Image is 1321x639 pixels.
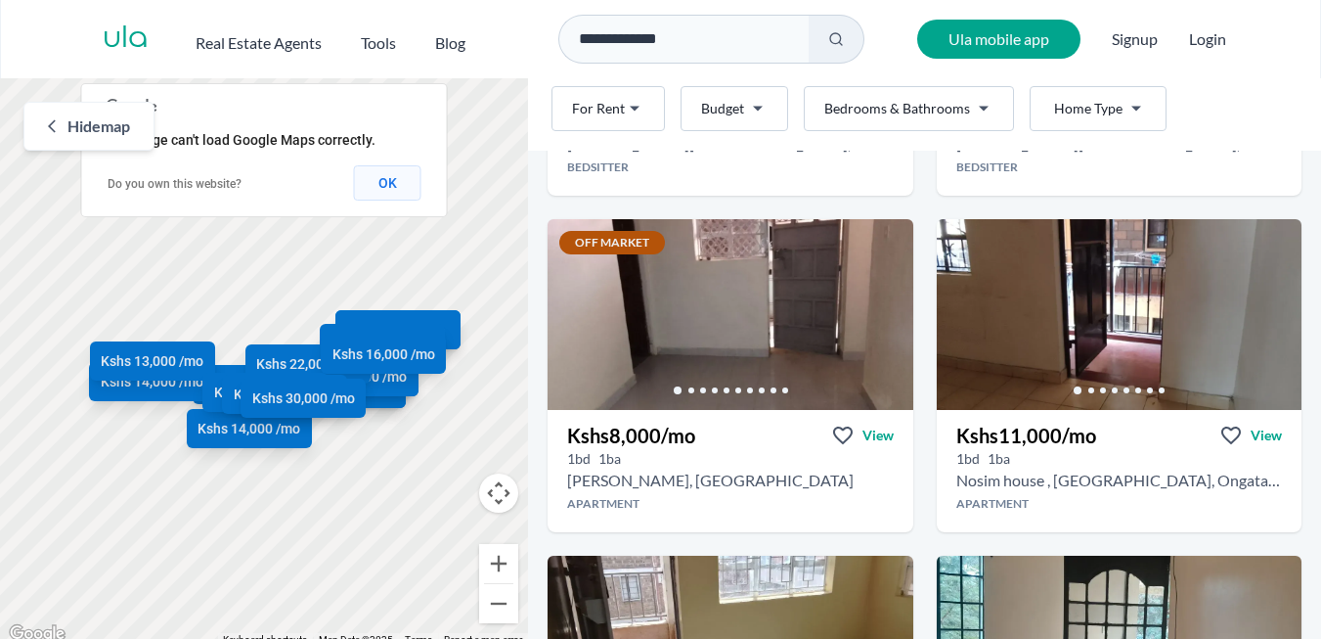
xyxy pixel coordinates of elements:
h2: Tools [361,31,396,55]
h2: 1 bedroom Apartment for rent in Ongata Rongai - Kshs 8,000/mo -Kenmatt Bookshop, Magadi Road, Ong... [567,469,854,492]
span: Kshs 14,000 /mo [101,371,203,390]
a: ula [103,22,149,57]
span: Off Market [559,231,665,254]
button: Budget [681,86,788,131]
button: OK [354,165,421,201]
h2: Blog [435,31,465,55]
span: Signup [1112,20,1158,59]
a: Kshs 16,000 /mo [223,375,348,414]
a: Kshs 14,000 /mo [187,409,312,448]
span: Kshs 16,000 /mo [332,343,435,363]
nav: Main [196,23,505,55]
button: Zoom in [479,544,518,583]
span: Kshs 22,000 /mo [256,354,359,374]
a: Kshs 18,000 /mo [203,373,329,412]
h4: Bedsitter [937,160,1301,175]
button: Tools [361,23,396,55]
h2: Real Estate Agents [196,31,322,55]
h3: Kshs 8,000 /mo [567,422,695,449]
img: 1 bedroom Apartment for rent - Kshs 8,000/mo - in Ongata Rongai Kenmatt Bookshop, Magadi Road, On... [548,219,912,410]
a: Kshs 13,000 /mo [90,341,215,380]
span: Bedrooms & Bathrooms [824,99,970,118]
button: Login [1189,27,1226,51]
span: View [1251,426,1282,445]
a: Do you own this website? [108,177,242,191]
button: For Rent [551,86,665,131]
h5: 1 bathrooms [988,449,1010,469]
span: Kshs 16,000 /mo [234,385,336,404]
a: Kshs8,000/moViewView property in detail1bd 1ba [PERSON_NAME], [GEOGRAPHIC_DATA]Apartment [548,410,912,532]
span: Home Type [1054,99,1123,118]
button: Bedrooms & Bathrooms [804,86,1014,131]
h5: 1 bedrooms [567,449,591,469]
button: Real Estate Agents [196,23,322,55]
span: Kshs 9,000 /mo [350,319,445,339]
span: Budget [701,99,744,118]
h5: 1 bathrooms [598,449,621,469]
button: Map camera controls [479,474,518,513]
span: Kshs 13,000 /mo [101,350,203,370]
span: Kshs 30,000 /mo [252,388,355,408]
a: Kshs 30,000 /mo [241,379,366,418]
h4: Apartment [937,496,1301,512]
h3: Kshs 11,000 /mo [956,422,1096,449]
span: This page can't load Google Maps correctly. [107,132,375,148]
span: Kshs 18,000 /mo [214,383,317,402]
h4: Apartment [548,496,912,512]
a: Kshs 16,000 /mo [322,334,447,373]
h4: Bedsitter [548,160,912,175]
span: Kshs 12,500 /mo [331,334,434,353]
a: Kshs 22,000 /mo [245,344,371,384]
button: Home Type [1030,86,1167,131]
span: For Rent [572,99,625,118]
a: Kshs 9,000 /mo [335,309,461,348]
span: Hide map [67,114,130,138]
h2: 1 bedroom Apartment for rent in Ongata Rongai - Kshs 11,000/mo -Baraka Apartments, Nairobi, Kenya... [956,469,1282,492]
a: Blog [435,23,465,55]
a: Kshs 14,000 /mo [89,361,214,400]
a: Ula mobile app [917,20,1080,59]
button: Zoom out [479,584,518,623]
a: Kshs 12,500 /mo [320,324,445,363]
a: Kshs11,000/moViewView property in detail1bd 1ba Nosim house , [GEOGRAPHIC_DATA], Ongata RongaiApa... [937,410,1301,532]
h5: 1 bedrooms [956,449,980,469]
span: View [862,426,894,445]
img: 1 bedroom Apartment for rent - Kshs 11,000/mo - in Ongata Rongai Baraka Apartments, Nairobi, Keny... [937,219,1301,410]
a: Kshs 11,000 /mo [193,364,318,403]
span: Kshs 14,000 /mo [198,419,300,438]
